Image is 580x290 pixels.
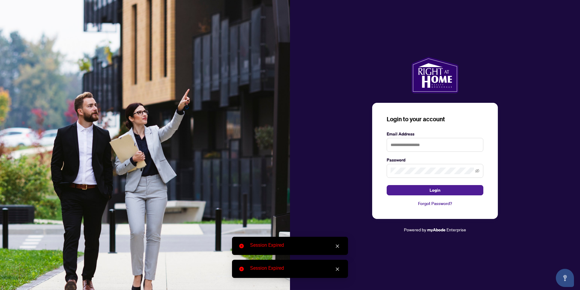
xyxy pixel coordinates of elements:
button: Open asap [556,269,574,287]
span: close [335,244,340,248]
span: close-circle [239,267,244,271]
span: Enterprise [446,227,466,232]
span: close [335,267,340,271]
div: Session Expired [250,265,341,272]
span: eye-invisible [475,169,479,173]
a: Close [334,266,341,272]
img: ma-logo [411,57,458,93]
label: Email Address [387,131,483,137]
a: myAbode [427,226,446,233]
a: Forgot Password? [387,200,483,207]
span: close-circle [239,244,244,248]
h3: Login to your account [387,115,483,123]
span: Powered by [404,227,426,232]
button: Login [387,185,483,195]
a: Close [334,243,341,249]
span: Login [430,185,440,195]
div: Session Expired [250,242,341,249]
label: Password [387,157,483,163]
